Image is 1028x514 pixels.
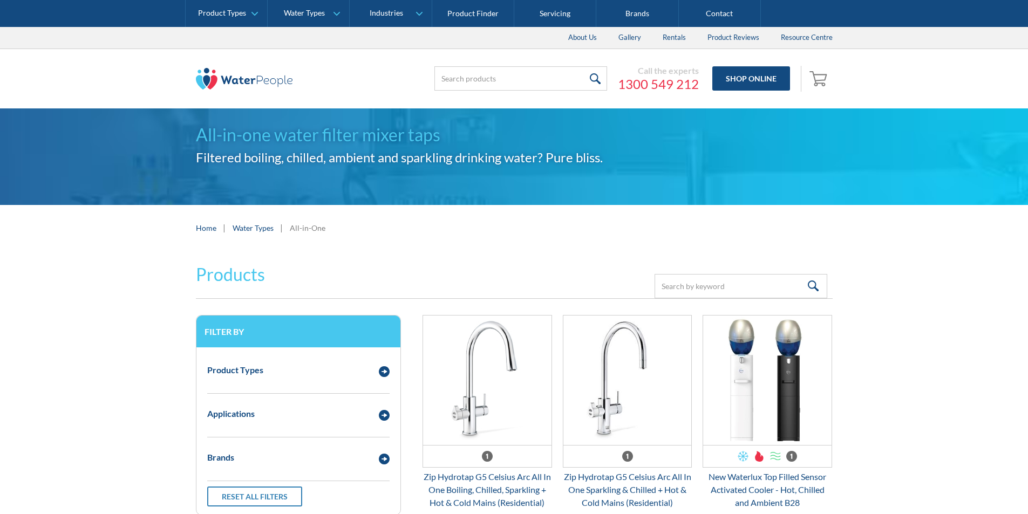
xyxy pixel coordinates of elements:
[196,148,833,167] h2: Filtered boiling, chilled, ambient and sparkling drinking water? Pure bliss.
[196,222,216,234] a: Home
[196,68,293,90] img: The Water People
[608,27,652,49] a: Gallery
[655,274,827,298] input: Search by keyword
[563,315,692,509] a: Zip Hydrotap G5 Celsius Arc All In One Sparkling & Chilled + Hot & Cold Mains (Residential)Zip Hy...
[703,316,832,445] img: New Waterlux Top Filled Sensor Activated Cooler - Hot, Chilled and Ambient B28
[196,122,833,148] h1: All-in-one water filter mixer taps
[284,9,325,18] div: Water Types
[434,66,607,91] input: Search products
[207,486,302,506] a: Reset all filters
[703,315,832,509] a: New Waterlux Top Filled Sensor Activated Cooler - Hot, Chilled and Ambient B28New Waterlux Top Fi...
[423,470,552,509] div: Zip Hydrotap G5 Celsius Arc All In One Boiling, Chilled, Sparkling + Hot & Cold Mains (Residential)
[290,222,325,234] div: All-in-One
[196,262,265,287] h2: Products
[207,364,263,376] div: Product Types
[703,470,832,509] div: New Waterlux Top Filled Sensor Activated Cooler - Hot, Chilled and Ambient B28
[807,66,833,92] a: Open empty cart
[809,70,830,87] img: shopping cart
[697,27,770,49] a: Product Reviews
[222,221,227,234] div: |
[557,27,608,49] a: About Us
[652,27,697,49] a: Rentals
[207,407,255,420] div: Applications
[563,470,692,509] div: Zip Hydrotap G5 Celsius Arc All In One Sparkling & Chilled + Hot & Cold Mains (Residential)
[370,9,403,18] div: Industries
[207,451,234,464] div: Brands
[233,222,274,234] a: Water Types
[423,316,552,445] img: Zip Hydrotap G5 Celsius Arc All In One Boiling, Chilled, Sparkling + Hot & Cold Mains (Residential)
[198,9,246,18] div: Product Types
[770,27,843,49] a: Resource Centre
[618,65,699,76] div: Call the experts
[563,316,692,445] img: Zip Hydrotap G5 Celsius Arc All In One Sparkling & Chilled + Hot & Cold Mains (Residential)
[618,76,699,92] a: 1300 549 212
[279,221,284,234] div: |
[205,326,392,337] h3: Filter by
[423,315,552,509] a: Zip Hydrotap G5 Celsius Arc All In One Boiling, Chilled, Sparkling + Hot & Cold Mains (Residentia...
[712,66,790,91] a: Shop Online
